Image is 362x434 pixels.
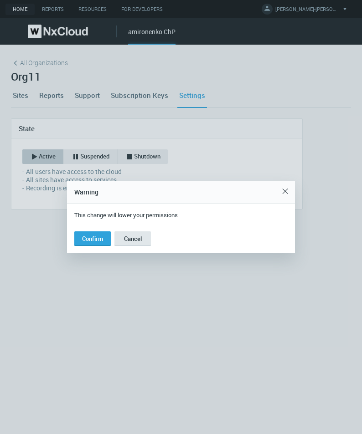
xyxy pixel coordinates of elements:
[278,184,292,199] button: Close
[124,235,142,243] span: Cancel
[114,231,151,246] button: Cancel
[74,211,288,220] p: This change will lower your permissions
[74,188,98,196] span: Warning
[74,231,111,246] button: Confirm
